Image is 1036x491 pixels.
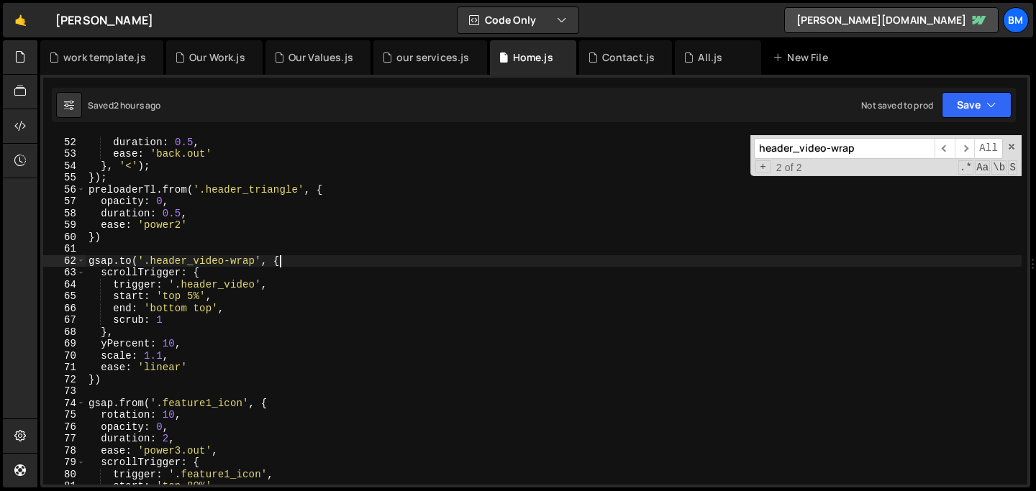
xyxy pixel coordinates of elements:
[773,50,833,65] div: New File
[43,374,86,386] div: 72
[975,160,990,175] span: CaseSensitive Search
[43,303,86,315] div: 66
[955,138,975,159] span: ​
[43,231,86,244] div: 60
[1003,7,1029,33] a: bm
[43,160,86,173] div: 54
[43,172,86,184] div: 55
[189,50,245,65] div: Our Work.js
[55,12,153,29] div: [PERSON_NAME]
[43,445,86,457] div: 78
[43,148,86,160] div: 53
[43,338,86,350] div: 69
[43,456,86,469] div: 79
[43,469,86,481] div: 80
[43,421,86,433] div: 76
[63,50,146,65] div: work template.js
[698,50,722,65] div: All.js
[88,99,161,111] div: Saved
[942,92,1012,118] button: Save
[43,409,86,421] div: 75
[43,137,86,149] div: 52
[1008,160,1017,175] span: Search In Selection
[754,138,935,159] input: Search for
[43,385,86,398] div: 73
[513,50,553,65] div: Home.js
[43,433,86,445] div: 77
[43,196,86,208] div: 57
[43,243,86,255] div: 61
[43,219,86,231] div: 59
[458,7,578,33] button: Code Only
[602,50,655,65] div: Contact.js
[771,162,808,174] span: 2 of 2
[3,3,38,37] a: 🤙
[114,99,161,111] div: 2 hours ago
[43,326,86,339] div: 68
[935,138,955,159] span: ​
[974,138,1003,159] span: Alt-Enter
[396,50,469,65] div: our services.js
[43,267,86,279] div: 63
[43,398,86,410] div: 74
[43,279,86,291] div: 64
[43,208,86,220] div: 58
[43,314,86,326] div: 67
[861,99,933,111] div: Not saved to prod
[43,184,86,196] div: 56
[958,160,973,175] span: RegExp Search
[43,362,86,374] div: 71
[43,255,86,267] div: 62
[784,7,999,33] a: [PERSON_NAME][DOMAIN_NAME]
[991,160,1007,175] span: Whole Word Search
[755,160,771,174] span: Toggle Replace mode
[43,350,86,362] div: 70
[288,50,353,65] div: Our Values.js
[43,290,86,303] div: 65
